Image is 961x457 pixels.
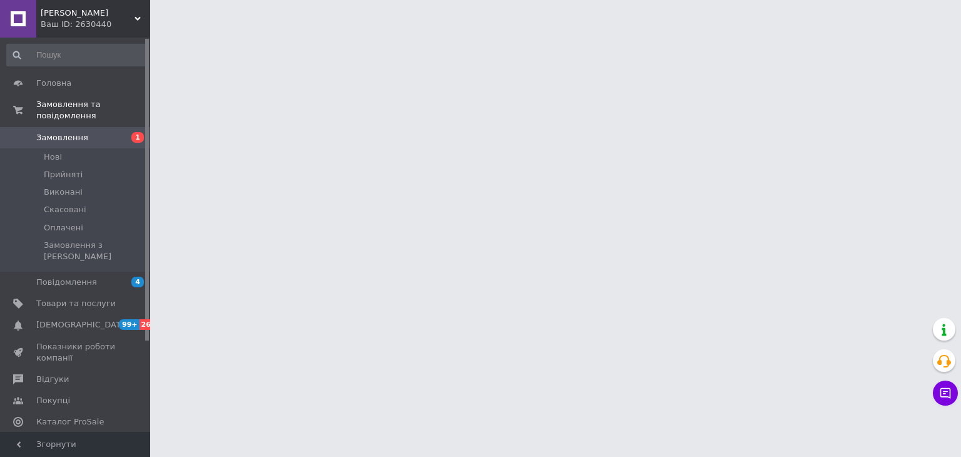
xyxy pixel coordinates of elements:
span: Замовлення та повідомлення [36,99,150,121]
span: Оплачені [44,222,83,234]
span: Повідомлення [36,277,97,288]
span: Нові [44,151,62,163]
span: Відгуки [36,374,69,385]
span: Покупці [36,395,70,406]
span: Vinil Garage [41,8,135,19]
span: Прийняті [44,169,83,180]
input: Пошук [6,44,148,66]
span: [DEMOGRAPHIC_DATA] [36,319,129,331]
span: Виконані [44,187,83,198]
span: 99+ [119,319,140,330]
div: Ваш ID: 2630440 [41,19,150,30]
span: Замовлення [36,132,88,143]
span: Замовлення з [PERSON_NAME] [44,240,146,262]
span: Показники роботи компанії [36,341,116,364]
span: 1 [131,132,144,143]
span: Товари та послуги [36,298,116,309]
span: 4 [131,277,144,287]
span: 26 [140,319,154,330]
button: Чат з покупцем [933,381,958,406]
span: Скасовані [44,204,86,215]
span: Каталог ProSale [36,416,104,428]
span: Головна [36,78,71,89]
